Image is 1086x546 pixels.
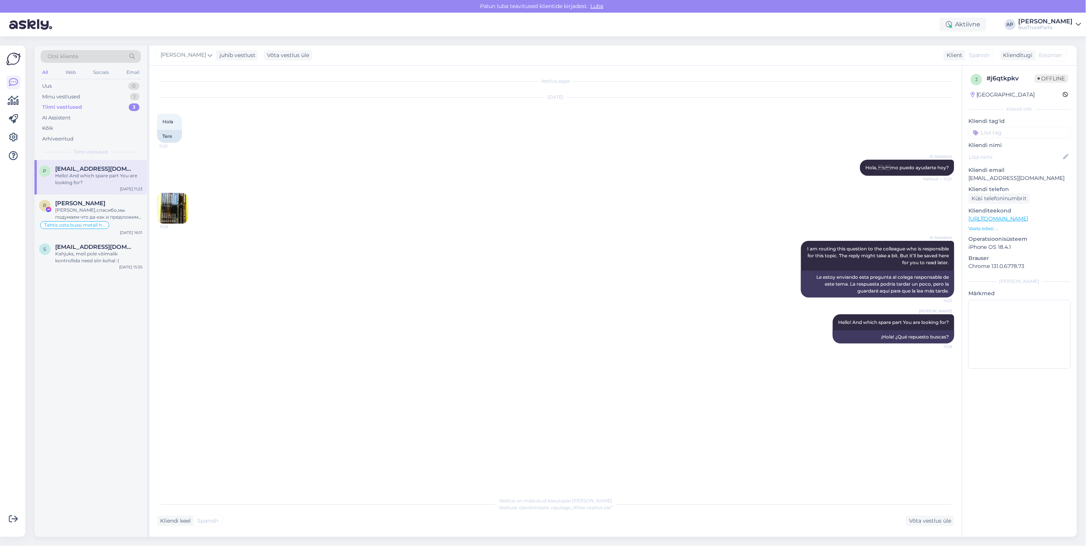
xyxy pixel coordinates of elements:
div: BusTruckParts [1019,25,1073,31]
span: Nähtud ✓ 11:22 [923,176,952,182]
div: 1 [130,93,139,101]
span: Tahtis osta bussi metall hinnaga [44,223,105,227]
div: Email [125,67,141,77]
p: Klienditeekond [968,207,1071,215]
span: AI Assistent [923,154,952,159]
div: Kliendi keel [157,517,191,525]
div: # j6qtkpkv [987,74,1035,83]
div: Küsi telefoninumbrit [968,193,1030,204]
span: Pablogilo_90@hotmail.com [55,165,135,172]
div: 3 [129,103,139,111]
div: [PERSON_NAME],спасибо,мы подумаем что да как и предложим цену [55,207,143,221]
div: 0 [128,82,139,90]
div: Tiimi vestlused [42,103,82,111]
div: Kliendi info [968,106,1071,113]
span: P [43,168,47,174]
span: Luba [588,3,606,10]
div: Kahjuks, meil pole võimalik kontrollida need siin kohal :( [55,250,143,264]
span: Offline [1035,74,1068,83]
div: Vestlus algas [157,78,954,85]
span: [PERSON_NAME] [161,51,206,59]
span: [PERSON_NAME] [919,308,952,314]
span: 11:23 [160,224,188,230]
p: iPhone OS 18.4.1 [968,243,1071,251]
span: Spanish [969,51,990,59]
span: Vestluse ülevõtmiseks vajutage [499,505,613,510]
div: AI Assistent [42,114,70,122]
div: Hello! And which spare part You are looking for? [55,172,143,186]
a: [PERSON_NAME]BusTruckParts [1019,18,1081,31]
p: Brauser [968,254,1071,262]
div: Võta vestlus üle [264,50,312,60]
span: 11:29 [923,344,952,350]
div: [DATE] [157,94,954,101]
div: ¡Hola! ¿Qué repuesto buscas? [833,330,954,343]
i: „Võtke vestlus üle” [570,505,613,510]
p: Chrome 131.0.6778.73 [968,262,1071,270]
div: Uus [42,82,52,90]
img: Askly Logo [6,52,21,66]
div: Tere [157,130,182,143]
span: Roman Skatskov [55,200,105,207]
span: szymonrafa134@gmail.com [55,244,135,250]
span: I am routing this question to the colleague who is responsible for this topic. The reply might ta... [807,246,950,265]
p: Kliendi telefon [968,185,1071,193]
div: Võta vestlus üle [906,516,954,526]
p: Vaata edasi ... [968,225,1071,232]
span: Estonian [1039,51,1063,59]
input: Lisa nimi [969,153,1062,161]
p: Operatsioonisüsteem [968,235,1071,243]
span: Hello! And which spare part You are looking for? [838,319,949,325]
p: Kliendi tag'id [968,117,1071,125]
input: Lisa tag [968,127,1071,138]
div: Le estoy enviando esta pregunta al colega responsable de este tema. La respuesta podría tardar un... [801,271,954,298]
span: Hola, cmo puedo ayudarte hoy? [865,165,949,170]
span: 11:23 [923,298,952,304]
div: AP [1005,19,1016,30]
div: Minu vestlused [42,93,80,101]
span: AI Assistent [923,235,952,240]
div: Klienditugi [1000,51,1033,59]
div: Aktiivne [940,18,986,31]
span: Spanish [197,517,218,525]
span: Otsi kliente [48,52,78,60]
div: Klient [943,51,962,59]
div: juhib vestlust [216,51,256,59]
span: R [43,203,47,208]
div: [DATE] 15:35 [119,264,143,270]
p: Kliendi nimi [968,141,1071,149]
p: [EMAIL_ADDRESS][DOMAIN_NAME] [968,174,1071,182]
p: Märkmed [968,289,1071,298]
a: [URL][DOMAIN_NAME] [968,215,1029,222]
div: All [41,67,49,77]
span: s [44,246,46,252]
div: Arhiveeritud [42,135,74,143]
span: 11:22 [159,143,188,149]
div: Kõik [42,124,53,132]
span: Vestlus on määratud kasutajale [PERSON_NAME] [499,498,612,503]
div: [DATE] 16:51 [120,230,143,235]
img: Attachment [157,193,188,224]
div: [PERSON_NAME] [968,278,1071,285]
span: Tiimi vestlused [74,149,108,155]
p: Kliendi email [968,166,1071,174]
div: Socials [92,67,110,77]
span: Hola [162,119,173,124]
div: [PERSON_NAME] [1019,18,1073,25]
div: [DATE] 11:23 [120,186,143,192]
div: Web [64,67,77,77]
div: [GEOGRAPHIC_DATA] [971,91,1035,99]
span: j [975,77,978,82]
